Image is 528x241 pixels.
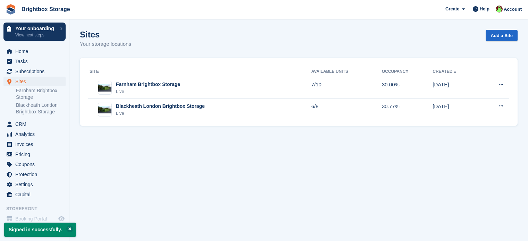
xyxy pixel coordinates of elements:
[3,46,66,56] a: menu
[116,110,205,117] div: Live
[16,87,66,101] a: Farnham Brightbox Storage
[3,214,66,224] a: menu
[15,26,57,31] p: Your onboarding
[15,129,57,139] span: Analytics
[445,6,459,12] span: Create
[3,23,66,41] a: Your onboarding View next steps
[98,84,111,92] img: Image of Farnham Brightbox Storage site
[6,205,69,212] span: Storefront
[88,66,311,77] th: Site
[311,99,382,120] td: 6/8
[57,215,66,223] a: Preview store
[6,4,16,15] img: stora-icon-8386f47178a22dfd0bd8f6a31ec36ba5ce8667c1dd55bd0f319d3a0aa187defe.svg
[3,160,66,169] a: menu
[433,99,481,120] td: [DATE]
[3,170,66,179] a: menu
[15,139,57,149] span: Invoices
[15,32,57,38] p: View next steps
[3,119,66,129] a: menu
[3,129,66,139] a: menu
[3,190,66,199] a: menu
[15,57,57,66] span: Tasks
[80,30,131,39] h1: Sites
[16,102,66,115] a: Blackheath London Brightbox Storage
[80,40,131,48] p: Your storage locations
[98,106,111,113] img: Image of Blackheath London Brightbox Storage site
[4,223,76,237] p: Signed in successfully.
[480,6,489,12] span: Help
[382,77,433,99] td: 30.00%
[15,77,57,86] span: Sites
[15,119,57,129] span: CRM
[382,66,433,77] th: Occupancy
[15,214,57,224] span: Booking Portal
[15,180,57,189] span: Settings
[3,180,66,189] a: menu
[15,190,57,199] span: Capital
[15,149,57,159] span: Pricing
[486,30,518,41] a: Add a Site
[15,46,57,56] span: Home
[3,57,66,66] a: menu
[3,149,66,159] a: menu
[116,88,180,95] div: Live
[433,69,458,74] a: Created
[311,66,382,77] th: Available Units
[3,77,66,86] a: menu
[433,77,481,99] td: [DATE]
[116,103,205,110] div: Blackheath London Brightbox Storage
[496,6,503,12] img: Marlena
[3,67,66,76] a: menu
[3,139,66,149] a: menu
[382,99,433,120] td: 30.77%
[116,81,180,88] div: Farnham Brightbox Storage
[15,67,57,76] span: Subscriptions
[504,6,522,13] span: Account
[15,170,57,179] span: Protection
[15,160,57,169] span: Coupons
[311,77,382,99] td: 7/10
[19,3,73,15] a: Brightbox Storage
